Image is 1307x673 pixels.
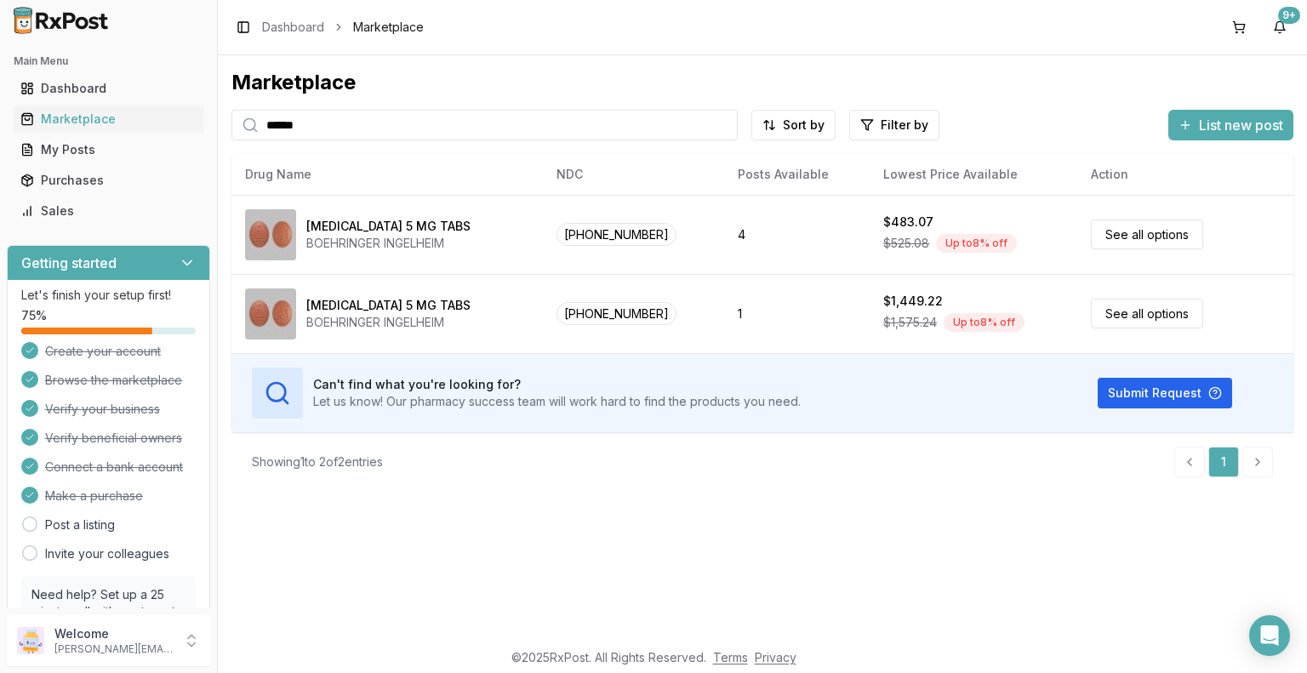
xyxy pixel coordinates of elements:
div: Marketplace [231,69,1293,96]
a: Purchases [14,165,203,196]
p: [PERSON_NAME][EMAIL_ADDRESS][DOMAIN_NAME] [54,642,173,656]
a: Terms [713,650,748,664]
th: Posts Available [724,154,870,195]
div: 9+ [1278,7,1300,24]
div: Open Intercom Messenger [1249,615,1290,656]
div: Purchases [20,172,197,189]
div: [MEDICAL_DATA] 5 MG TABS [306,297,471,314]
button: Marketplace [7,106,210,133]
button: My Posts [7,136,210,163]
button: Filter by [849,110,939,140]
p: Let us know! Our pharmacy success team will work hard to find the products you need. [313,393,801,410]
span: Sort by [783,117,825,134]
p: Need help? Set up a 25 minute call with our team to set up. [31,586,185,637]
span: $1,575.24 [883,314,937,331]
span: List new post [1199,115,1283,135]
button: Dashboard [7,75,210,102]
div: My Posts [20,141,197,158]
button: Purchases [7,167,210,194]
div: Marketplace [20,111,197,128]
span: Marketplace [353,19,424,36]
nav: breadcrumb [262,19,424,36]
th: Action [1077,154,1293,195]
div: Up to 8 % off [944,313,1024,332]
span: Verify your business [45,401,160,418]
a: Sales [14,196,203,226]
div: Sales [20,202,197,220]
div: Showing 1 to 2 of 2 entries [252,453,383,471]
span: Browse the marketplace [45,372,182,389]
span: Make a purchase [45,488,143,505]
a: Dashboard [14,73,203,104]
td: 1 [724,274,870,353]
button: Sort by [751,110,836,140]
th: Lowest Price Available [870,154,1077,195]
div: Dashboard [20,80,197,97]
h3: Can't find what you're looking for? [313,376,801,393]
th: Drug Name [231,154,543,195]
h2: Main Menu [14,54,203,68]
a: Post a listing [45,516,115,533]
a: 1 [1208,447,1239,477]
div: [MEDICAL_DATA] 5 MG TABS [306,218,471,235]
span: Verify beneficial owners [45,430,182,447]
span: 75 % [21,307,47,324]
a: Dashboard [262,19,324,36]
p: Welcome [54,625,173,642]
span: Create your account [45,343,161,360]
img: Tradjenta 5 MG TABS [245,209,296,260]
div: BOEHRINGER INGELHEIM [306,314,471,331]
a: Privacy [755,650,796,664]
div: BOEHRINGER INGELHEIM [306,235,471,252]
a: Marketplace [14,104,203,134]
span: [PHONE_NUMBER] [556,302,676,325]
span: $525.08 [883,235,929,252]
img: User avatar [17,627,44,654]
a: My Posts [14,134,203,165]
button: 9+ [1266,14,1293,41]
a: See all options [1091,299,1203,328]
a: List new post [1168,118,1293,135]
a: See all options [1091,220,1203,249]
img: RxPost Logo [7,7,116,34]
div: $1,449.22 [883,293,943,310]
div: $483.07 [883,214,933,231]
span: [PHONE_NUMBER] [556,223,676,246]
td: 4 [724,195,870,274]
h3: Getting started [21,253,117,273]
p: Let's finish your setup first! [21,287,196,304]
button: Sales [7,197,210,225]
span: Connect a bank account [45,459,183,476]
img: Tradjenta 5 MG TABS [245,288,296,339]
nav: pagination [1174,447,1273,477]
button: Submit Request [1098,378,1232,408]
th: NDC [543,154,724,195]
div: Up to 8 % off [936,234,1017,253]
a: Invite your colleagues [45,545,169,562]
button: List new post [1168,110,1293,140]
span: Filter by [881,117,928,134]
